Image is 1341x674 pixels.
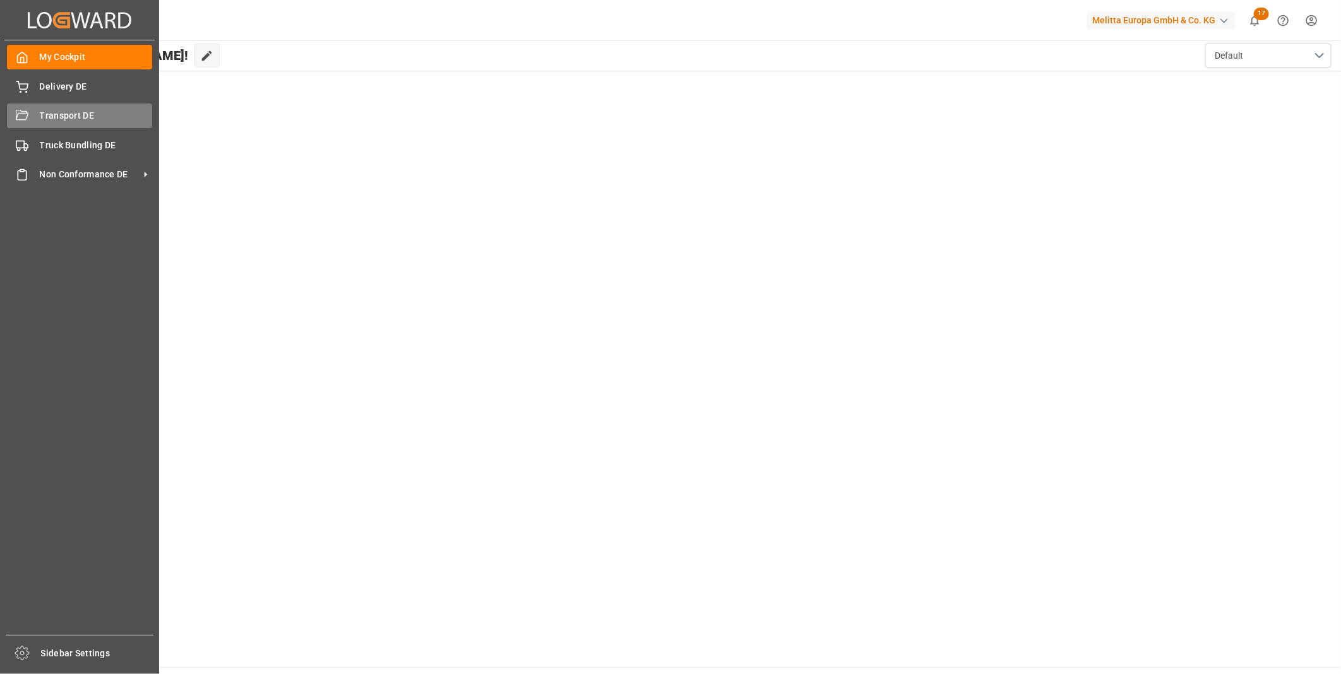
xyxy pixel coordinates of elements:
span: 17 [1254,8,1269,20]
button: Melitta Europa GmbH & Co. KG [1087,8,1241,32]
button: Help Center [1269,6,1297,35]
span: Delivery DE [40,80,153,93]
div: Melitta Europa GmbH & Co. KG [1087,11,1236,30]
button: show 17 new notifications [1241,6,1269,35]
span: Non Conformance DE [40,168,140,181]
span: Transport DE [40,109,153,122]
span: Truck Bundling DE [40,139,153,152]
a: Delivery DE [7,74,152,98]
a: Truck Bundling DE [7,133,152,157]
span: Default [1215,49,1243,62]
a: Transport DE [7,103,152,128]
span: My Cockpit [40,50,153,64]
button: open menu [1205,44,1332,68]
span: Hello [PERSON_NAME]! [52,44,188,68]
a: My Cockpit [7,45,152,69]
span: Sidebar Settings [41,647,154,660]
